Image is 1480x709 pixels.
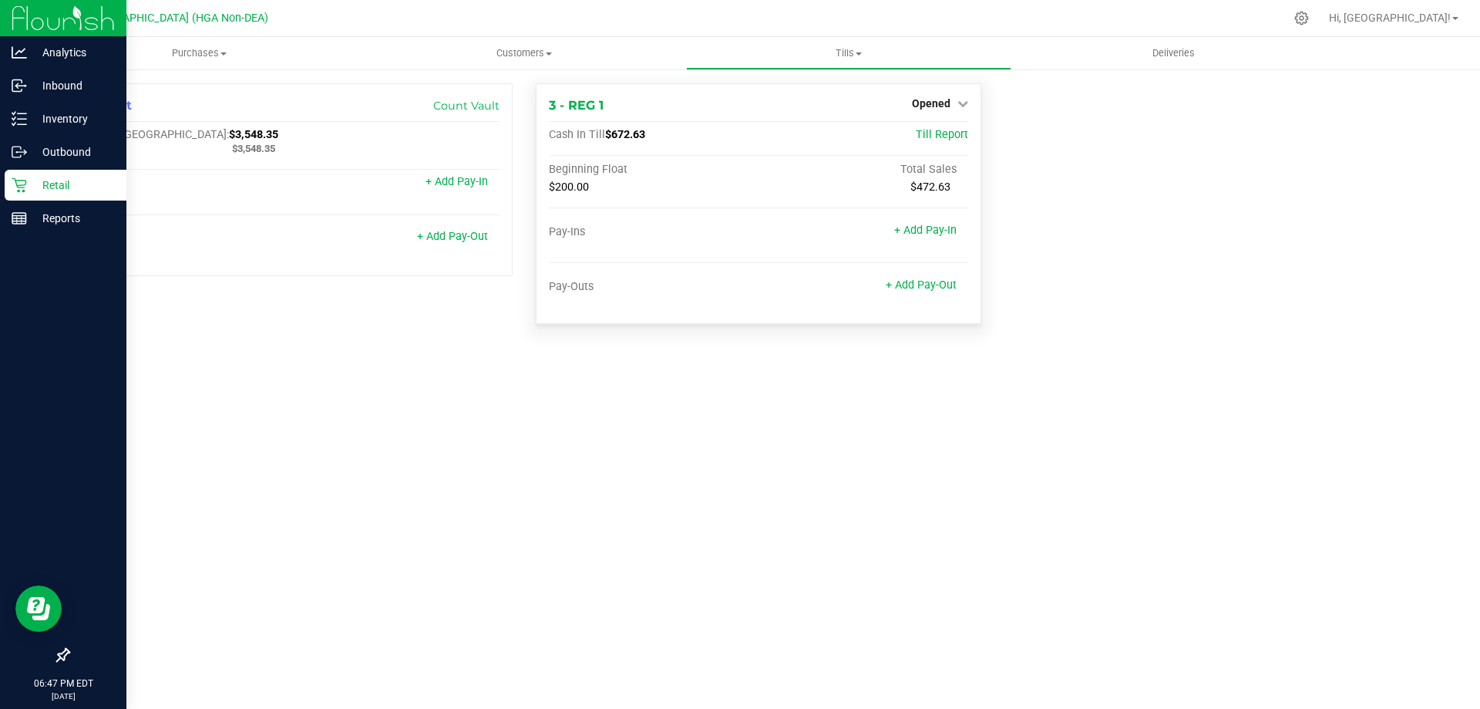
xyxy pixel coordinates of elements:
[362,37,686,69] a: Customers
[549,181,589,194] span: $200.00
[758,163,968,177] div: Total Sales
[362,46,685,60] span: Customers
[81,128,229,141] span: Cash In [GEOGRAPHIC_DATA]:
[229,128,278,141] span: $3,548.35
[886,279,957,292] a: + Add Pay-Out
[232,143,275,154] span: $3,548.35
[1292,11,1311,25] div: Manage settings
[549,98,604,113] span: 3 - REG 1
[81,231,291,245] div: Pay-Outs
[549,280,758,294] div: Pay-Outs
[37,46,362,60] span: Purchases
[15,586,62,632] iframe: Resource center
[12,177,27,193] inline-svg: Retail
[425,175,488,188] a: + Add Pay-In
[1011,37,1336,69] a: Deliveries
[910,181,950,194] span: $472.63
[894,224,957,237] a: + Add Pay-In
[1132,46,1216,60] span: Deliveries
[12,144,27,160] inline-svg: Outbound
[27,110,119,128] p: Inventory
[12,78,27,93] inline-svg: Inbound
[417,230,488,243] a: + Add Pay-Out
[1329,12,1451,24] span: Hi, [GEOGRAPHIC_DATA]!
[81,177,291,191] div: Pay-Ins
[27,143,119,161] p: Outbound
[47,12,268,25] span: PNW.7-[GEOGRAPHIC_DATA] (HGA Non-DEA)
[7,677,119,690] p: 06:47 PM EDT
[27,43,119,62] p: Analytics
[912,97,950,110] span: Opened
[549,128,605,141] span: Cash In Till
[916,128,968,141] a: Till Report
[549,225,758,239] div: Pay-Ins
[7,690,119,702] p: [DATE]
[605,128,645,141] span: $672.63
[27,176,119,194] p: Retail
[686,37,1011,69] a: Tills
[687,46,1010,60] span: Tills
[549,163,758,177] div: Beginning Float
[12,45,27,60] inline-svg: Analytics
[37,37,362,69] a: Purchases
[27,209,119,228] p: Reports
[27,76,119,95] p: Inbound
[433,99,499,113] a: Count Vault
[12,111,27,127] inline-svg: Inventory
[12,211,27,226] inline-svg: Reports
